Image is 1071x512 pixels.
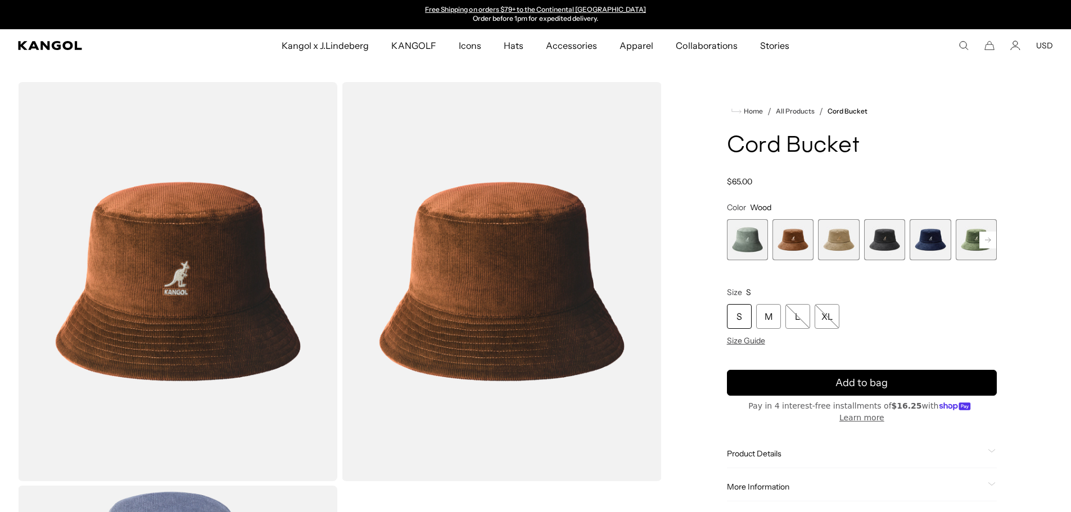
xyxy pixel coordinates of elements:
a: Hats [492,29,535,62]
label: Sage Green [727,219,768,260]
h1: Cord Bucket [727,134,997,158]
span: Apparel [620,29,653,62]
span: Stories [760,29,789,62]
a: Apparel [608,29,665,62]
div: 4 of 9 [864,219,905,260]
button: Add to bag [727,370,997,396]
nav: breadcrumbs [727,105,997,118]
label: Navy [910,219,951,260]
a: Account [1010,40,1020,51]
div: 2 of 2 [420,6,652,24]
div: L [785,304,810,329]
a: All Products [776,107,815,115]
span: Size [727,287,742,297]
div: M [756,304,781,329]
summary: Search here [959,40,969,51]
div: S [727,304,752,329]
span: Color [727,202,746,212]
div: 2 of 9 [772,219,814,260]
a: Icons [448,29,492,62]
span: Size Guide [727,336,765,346]
button: USD [1036,40,1053,51]
div: Announcement [420,6,652,24]
div: XL [815,304,839,329]
img: color-wood [342,82,661,481]
div: 3 of 9 [818,219,859,260]
a: Accessories [535,29,608,62]
label: Black [864,219,905,260]
a: Free Shipping on orders $79+ to the Continental [GEOGRAPHIC_DATA] [425,5,646,13]
span: $65.00 [727,176,752,187]
span: KANGOLF [391,29,436,62]
a: Kangol [18,41,186,50]
img: color-wood [18,82,337,481]
span: S [746,287,751,297]
p: Order before 1pm for expedited delivery. [425,15,646,24]
a: Stories [749,29,801,62]
label: Wood [772,219,814,260]
span: Product Details [727,448,983,459]
span: More Information [727,482,983,492]
label: Olive [956,219,997,260]
div: 1 of 9 [727,219,768,260]
label: Beige [818,219,859,260]
div: 6 of 9 [956,219,997,260]
a: Collaborations [665,29,748,62]
span: Kangol x J.Lindeberg [282,29,369,62]
li: / [763,105,771,118]
span: Add to bag [835,375,888,391]
a: Cord Bucket [828,107,867,115]
slideshow-component: Announcement bar [420,6,652,24]
a: Kangol x J.Lindeberg [270,29,381,62]
li: / [815,105,823,118]
a: KANGOLF [380,29,447,62]
span: Icons [459,29,481,62]
span: Home [742,107,763,115]
span: Hats [504,29,523,62]
button: Cart [984,40,995,51]
span: Wood [750,202,771,212]
div: 5 of 9 [910,219,951,260]
span: Accessories [546,29,597,62]
a: Home [731,106,763,116]
span: Collaborations [676,29,737,62]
